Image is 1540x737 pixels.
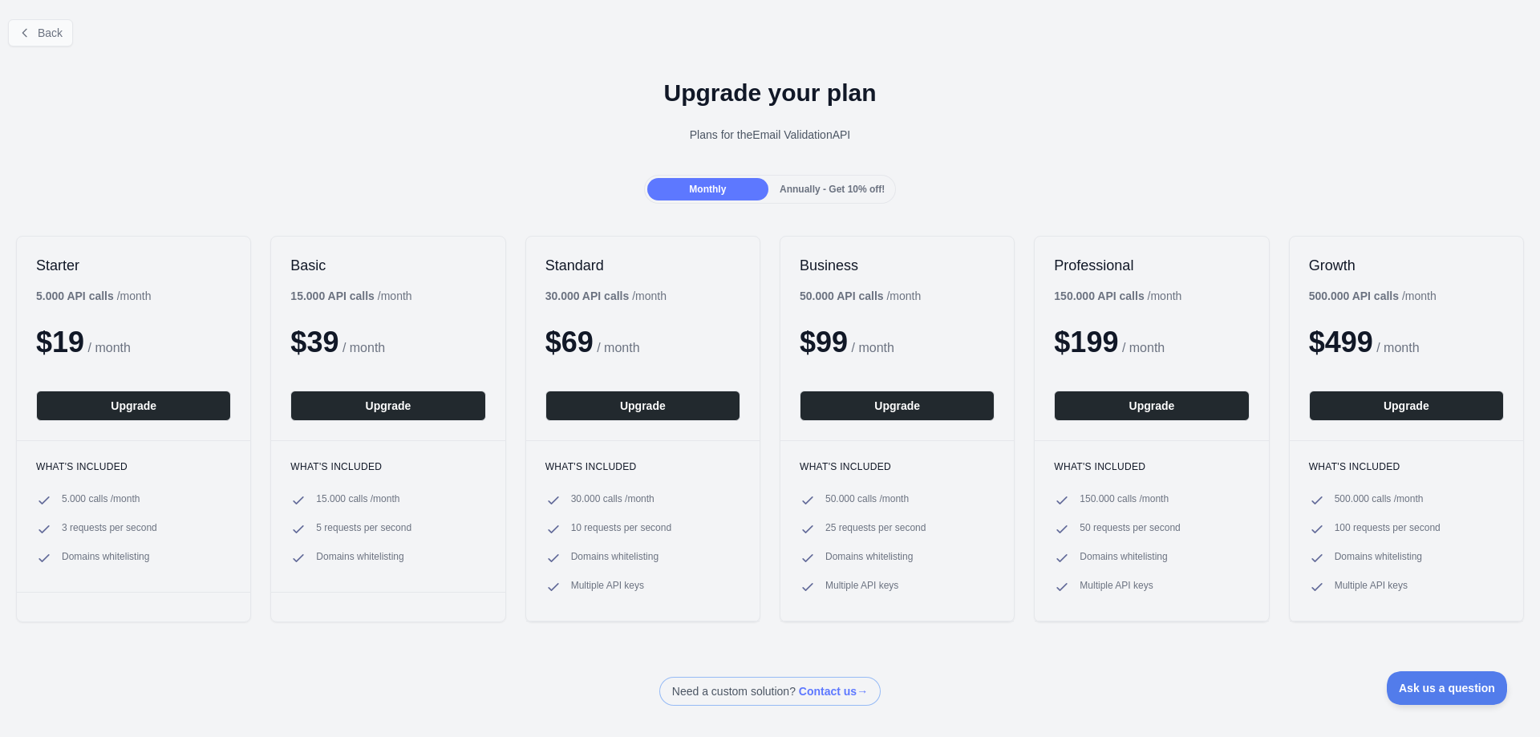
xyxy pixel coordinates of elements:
h2: Business [800,256,995,275]
div: / month [1054,288,1181,304]
div: / month [545,288,667,304]
div: / month [800,288,921,304]
h2: Professional [1054,256,1249,275]
iframe: Toggle Customer Support [1387,671,1508,705]
h2: Standard [545,256,740,275]
b: 30.000 API calls [545,290,630,302]
b: 50.000 API calls [800,290,884,302]
span: $ 99 [800,326,848,358]
span: $ 199 [1054,326,1118,358]
b: 150.000 API calls [1054,290,1144,302]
